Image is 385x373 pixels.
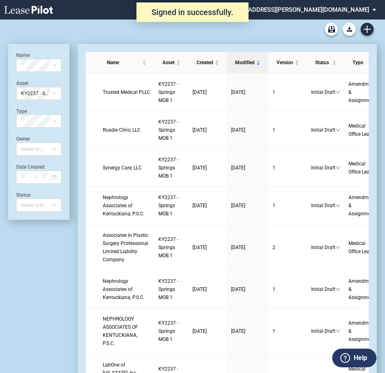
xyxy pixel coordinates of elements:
span: 1 [273,203,275,208]
th: Version [268,52,307,74]
a: Archive [325,23,338,36]
span: [DATE] [192,328,207,334]
span: Type [353,59,366,67]
span: Initial Draft [311,164,335,172]
th: Asset [154,52,188,74]
span: [DATE] [231,127,245,133]
a: Roadie Clinic LLC [103,126,150,134]
span: Initial Draft [311,126,335,134]
span: 1 [273,127,275,133]
span: Medical Office Lease [348,123,374,137]
span: 1 [273,286,275,292]
span: Amendment & Assignment [348,278,376,300]
a: Medical Office Lease [348,160,376,176]
span: down [335,165,340,170]
a: NEPHROLOGY ASSOCIATES OF KENTUCKIANA, P.S.C. [103,315,150,347]
span: Roadie Clinic LLC [103,127,141,133]
span: 2 [273,245,275,250]
a: Synergy Care, LLC [103,164,150,172]
a: Amendment & Assignment [348,80,376,104]
span: Version [277,59,293,67]
span: to [33,174,39,180]
span: [DATE] [192,245,207,250]
span: KY2237 - Springs MOB 1 [158,320,178,342]
span: Initial Draft [311,285,335,293]
label: Type [16,108,27,114]
span: down [335,287,340,292]
button: Help [332,349,376,367]
a: [DATE] [231,126,264,134]
label: Status [16,192,30,198]
a: 1 [273,327,303,335]
span: down [335,203,340,208]
a: Amendment & Assignment [348,319,376,343]
span: Created [197,59,213,67]
a: Medical Office Lease [348,122,376,138]
a: [DATE] [231,164,264,172]
a: [DATE] [192,327,223,335]
label: Name [16,52,30,58]
div: Signed in successfully. [136,2,249,22]
a: 2 [273,243,303,252]
span: Status [315,59,331,67]
a: 1 [273,164,303,172]
a: [DATE] [231,243,264,252]
span: Name [107,59,141,67]
span: KY2237 - Springs MOB 1 [158,195,178,217]
a: 1 [273,285,303,293]
a: Medical Office Lease [348,239,376,256]
span: [DATE] [231,203,245,208]
a: [DATE] [192,88,223,96]
span: NEPHROLOGY ASSOCIATES OF KENTUCKIANA, P.S.C. [103,316,138,346]
label: Date Created [16,164,45,170]
button: Download Blank Form [343,23,356,36]
span: Medical Office Lease [348,161,374,175]
span: [DATE] [231,245,245,250]
span: Initial Draft [311,202,335,210]
span: Associates in Plastic Surgery Professional Limited Liability Company [103,232,148,262]
a: 1 [273,202,303,210]
md-menu: Download Blank Form List [340,23,358,36]
span: [DATE] [192,165,207,171]
a: Create new document [361,23,374,36]
a: [DATE] [192,202,223,210]
span: Nephrology Associates of Kentuckiana, P.S.C. [103,195,145,217]
a: Associates in Plastic Surgery Professional Limited Liability Company [103,231,150,264]
span: Amendment & Assignment [348,195,376,217]
span: 1 [273,328,275,334]
a: KY2237 - Springs MOB 1 [158,156,184,180]
span: Asset [162,59,175,67]
span: down [335,90,340,95]
a: Trusted Medical PLLC [103,88,150,96]
a: KY2237 - Springs MOB 1 [158,277,184,301]
a: 1 [273,126,303,134]
span: KY2237 - Springs MOB 1 [21,87,56,100]
a: 1 [273,88,303,96]
a: [DATE] [231,285,264,293]
label: Asset [16,80,28,86]
span: [DATE] [231,165,245,171]
span: Initial Draft [311,327,335,335]
a: Nephrology Associates of Kentuckiana, P.S.C. [103,193,150,218]
span: KY2237 - Springs MOB 1 [158,81,178,103]
span: Nephrology Associates of Kentuckiana, P.S.C. [103,278,145,300]
span: down [335,329,340,334]
span: [DATE] [192,89,207,95]
th: Name [99,52,154,74]
th: Status [307,52,344,74]
span: 1 [273,165,275,171]
span: Initial Draft [311,243,335,252]
th: Modified [227,52,268,74]
a: [DATE] [192,285,223,293]
span: Amendment & Assignment [348,320,376,342]
a: [DATE] [231,327,264,335]
span: KY2237 - Springs MOB 1 [158,119,178,141]
span: Modified [235,59,255,67]
span: Medical Office Lease [348,241,374,254]
span: down [335,128,340,132]
span: KY2237 - Springs MOB 1 [158,278,178,300]
a: KY2237 - Springs MOB 1 [158,319,184,343]
span: Synergy Care, LLC [103,165,142,171]
a: KY2237 - Springs MOB 1 [158,193,184,218]
span: 1 [273,89,275,95]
